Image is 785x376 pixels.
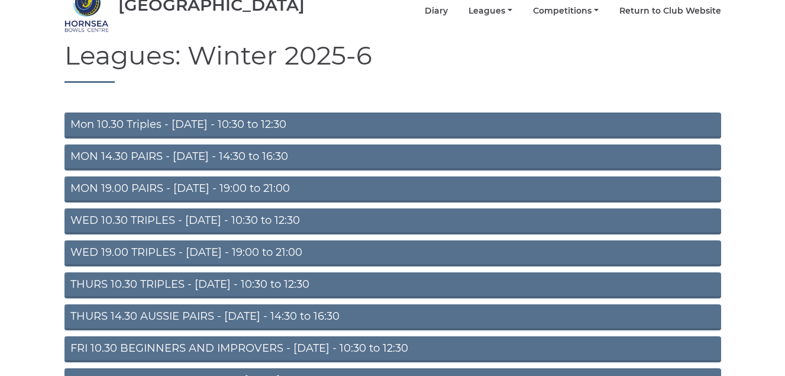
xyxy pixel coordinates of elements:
[64,113,721,139] a: Mon 10.30 Triples - [DATE] - 10:30 to 12:30
[64,41,721,83] h1: Leagues: Winter 2025-6
[64,272,721,298] a: THURS 10.30 TRIPLES - [DATE] - 10:30 to 12:30
[64,304,721,330] a: THURS 14.30 AUSSIE PAIRS - [DATE] - 14:30 to 16:30
[64,208,721,234] a: WED 10.30 TRIPLES - [DATE] - 10:30 to 12:30
[64,176,721,203] a: MON 19.00 PAIRS - [DATE] - 19:00 to 21:00
[64,336,721,362] a: FRI 10.30 BEGINNERS AND IMPROVERS - [DATE] - 10:30 to 12:30
[469,5,512,17] a: Leagues
[619,5,721,17] a: Return to Club Website
[533,5,599,17] a: Competitions
[64,240,721,266] a: WED 19.00 TRIPLES - [DATE] - 19:00 to 21:00
[64,144,721,171] a: MON 14.30 PAIRS - [DATE] - 14:30 to 16:30
[425,5,448,17] a: Diary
